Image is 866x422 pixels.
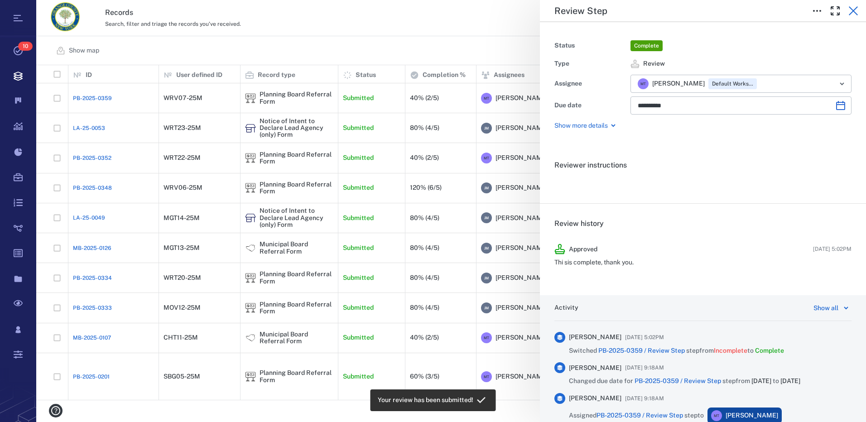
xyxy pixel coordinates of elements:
button: Close [844,2,862,20]
div: Approved[DATE] 5:02PMThi sis complete, thank you. [547,236,859,281]
body: Rich Text Area. Press ALT-0 for help. [7,7,289,15]
div: M T [711,410,722,421]
div: Status [554,39,627,52]
span: [DATE] 9:18AM [625,362,664,373]
span: 10 [18,42,33,51]
span: Help [20,6,39,14]
div: Your review has been submitted! [378,392,473,408]
span: Complete [632,42,661,50]
span: [DATE] 9:18AM [625,393,664,404]
span: Switched step from to [569,346,784,355]
p: Approved [569,245,597,254]
button: Open [836,77,848,90]
span: [PERSON_NAME] [569,333,621,342]
span: [PERSON_NAME] [726,411,778,420]
h6: Activity [554,303,578,312]
h6: Review history [554,218,852,229]
span: Changed due date for step from to [569,377,800,386]
span: Review [643,59,665,68]
div: M T [638,78,649,89]
div: Show all [813,302,838,313]
button: Toggle Fullscreen [826,2,844,20]
a: PB-2025-0359 / Review Step [635,377,721,384]
span: Incomplete [714,347,747,354]
span: [DATE] 5:02PM [625,332,664,343]
button: Toggle to Edit Boxes [808,2,826,20]
div: Due date [554,99,627,112]
span: [DATE] [780,377,800,384]
span: Assigned step to [569,411,704,420]
span: [DATE] [751,377,771,384]
span: Complete [755,347,784,354]
span: [DATE] 5:02PM [813,245,852,253]
span: [PERSON_NAME] [569,364,621,373]
a: PB-2025-0359 / Review Step [598,347,685,354]
h5: Review Step [554,5,607,17]
div: Assignee [554,77,627,90]
span: . [554,179,556,187]
a: PB-2025-0359 / Review Step [597,412,683,419]
p: Thi sis complete, thank you. [554,258,852,267]
span: [PERSON_NAME] [569,394,621,403]
span: Default Workspace [710,80,755,88]
p: Show more details [554,121,608,130]
span: [PERSON_NAME] [652,79,705,88]
button: Choose date, selected date is Oct 23, 2025 [832,96,850,115]
h6: Reviewer instructions [554,160,852,171]
div: Type [554,58,627,70]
